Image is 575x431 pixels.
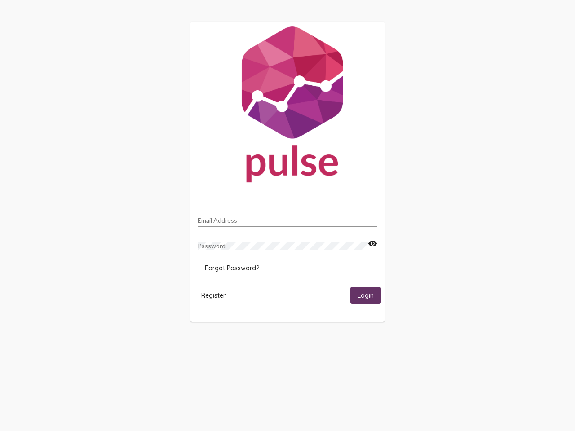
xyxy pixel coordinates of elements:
[358,292,374,300] span: Login
[190,22,385,191] img: Pulse For Good Logo
[194,287,233,303] button: Register
[198,260,266,276] button: Forgot Password?
[368,238,377,249] mat-icon: visibility
[205,264,259,272] span: Forgot Password?
[350,287,381,303] button: Login
[201,291,226,299] span: Register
